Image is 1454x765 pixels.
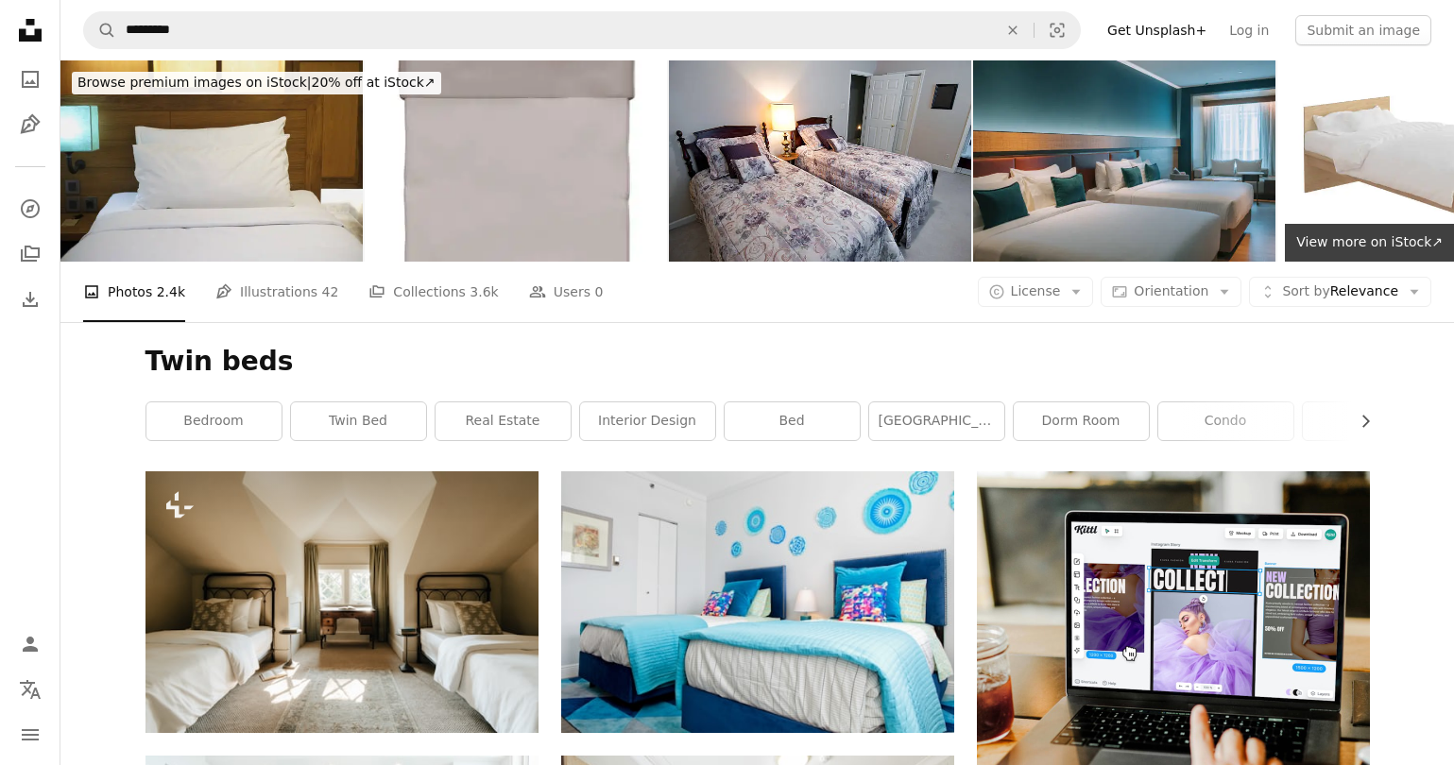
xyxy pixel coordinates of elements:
[470,281,498,302] span: 3.6k
[1014,402,1149,440] a: dorm room
[1218,15,1280,45] a: Log in
[725,402,860,440] a: bed
[869,402,1004,440] a: [GEOGRAPHIC_DATA]
[973,60,1275,262] img: Modern Hotel Room With Double Bed, Night Tables and day sofa bed
[1101,277,1241,307] button: Orientation
[291,402,426,440] a: twin bed
[84,12,116,48] button: Search Unsplash
[1285,224,1454,262] a: View more on iStock↗
[1282,282,1398,301] span: Relevance
[215,262,338,322] a: Illustrations 42
[145,471,539,733] img: A room with two beds and a rug on the floor
[992,12,1034,48] button: Clear
[594,281,603,302] span: 0
[1011,283,1061,298] span: License
[978,277,1094,307] button: License
[580,402,715,440] a: interior design
[436,402,571,440] a: real estate
[83,11,1081,49] form: Find visuals sitewide
[146,402,282,440] a: bedroom
[368,262,498,322] a: Collections 3.6k
[365,60,667,262] img: Top View of Cozy Single Bed with Pillow and Blanket in beige tone Isolated white background with ...
[145,345,1370,379] h1: Twin beds
[322,281,339,302] span: 42
[1158,402,1293,440] a: condo
[1303,402,1438,440] a: room
[1296,234,1443,249] span: View more on iStock ↗
[77,75,311,90] span: Browse premium images on iStock |
[11,60,49,98] a: Photos
[529,262,604,322] a: Users 0
[1134,283,1208,298] span: Orientation
[145,593,539,610] a: A room with two beds and a rug on the floor
[1249,277,1431,307] button: Sort byRelevance
[60,60,453,106] a: Browse premium images on iStock|20% off at iStock↗
[11,625,49,663] a: Log in / Sign up
[11,671,49,708] button: Language
[11,190,49,228] a: Explore
[72,72,441,94] div: 20% off at iStock ↗
[60,60,363,262] img: Comfy Single Bed in a Luxury Hotel
[561,593,954,610] a: white and blue bed linen
[669,60,971,262] img: Bedroom with Twin Beds
[1035,12,1080,48] button: Visual search
[11,716,49,754] button: Menu
[11,235,49,273] a: Collections
[11,280,49,318] a: Download History
[1295,15,1431,45] button: Submit an image
[561,471,954,733] img: white and blue bed linen
[1096,15,1218,45] a: Get Unsplash+
[1348,402,1370,440] button: scroll list to the right
[11,106,49,144] a: Illustrations
[1282,283,1329,298] span: Sort by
